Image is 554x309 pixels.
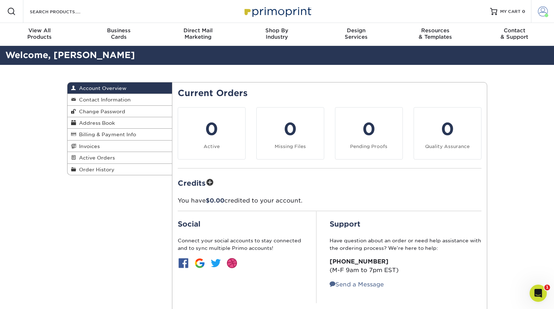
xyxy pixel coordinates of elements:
span: Design [317,27,396,34]
a: Resources& Templates [396,23,475,46]
p: Connect your social accounts to stay connected and to sync multiple Primo accounts! [178,237,303,252]
span: Contact [475,27,554,34]
a: 0 Active [178,107,246,160]
a: Account Overview [67,82,172,94]
a: DesignServices [317,23,396,46]
a: Send a Message [330,281,384,288]
a: 0 Pending Proofs [335,107,403,160]
div: 0 [182,116,241,142]
a: Contact& Support [475,23,554,46]
a: BusinessCards [79,23,158,46]
strong: [PHONE_NUMBER] [330,258,388,265]
div: 0 [340,116,398,142]
span: Invoices [76,143,100,149]
span: Direct Mail [158,27,237,34]
span: 1 [544,285,550,290]
img: btn-facebook.jpg [178,257,189,269]
span: MY CART [500,9,521,15]
input: SEARCH PRODUCTS..... [29,7,99,16]
a: Address Book [67,117,172,129]
span: Billing & Payment Info [76,132,136,137]
span: Address Book [76,120,115,126]
a: Direct MailMarketing [158,23,237,46]
span: Contact Information [76,97,131,103]
img: btn-dribbble.jpg [226,257,238,269]
img: btn-google.jpg [194,257,205,269]
span: Account Overview [76,85,126,91]
h2: Social [178,220,303,228]
h2: Support [330,220,481,228]
span: Order History [76,167,115,172]
span: Change Password [76,109,125,114]
a: Change Password [67,106,172,117]
img: Primoprint [241,4,313,19]
a: 0 Quality Assurance [414,107,481,160]
p: Have question about an order or need help assistance with the ordering process? We’re here to help: [330,237,481,252]
iframe: Intercom live chat [530,285,547,302]
a: Order History [67,164,172,175]
div: & Support [475,27,554,40]
a: Active Orders [67,152,172,163]
a: Invoices [67,141,172,152]
small: Pending Proofs [350,144,387,149]
div: 0 [261,116,320,142]
div: 0 [418,116,477,142]
span: Resources [396,27,475,34]
a: 0 Missing Files [256,107,324,160]
h2: Current Orders [178,88,481,99]
span: 0 [522,9,525,14]
a: Shop ByIndustry [237,23,316,46]
a: Contact Information [67,94,172,105]
small: Quality Assurance [425,144,470,149]
div: Cards [79,27,158,40]
div: Services [317,27,396,40]
small: Active [204,144,220,149]
a: Billing & Payment Info [67,129,172,140]
div: Industry [237,27,316,40]
p: (M-F 9am to 7pm EST) [330,257,481,275]
p: You have credited to your account. [178,196,481,205]
span: $0.00 [206,197,224,204]
h2: Credits [178,177,481,188]
span: Business [79,27,158,34]
div: Marketing [158,27,237,40]
div: & Templates [396,27,475,40]
span: Active Orders [76,155,115,161]
span: Shop By [237,27,316,34]
img: btn-twitter.jpg [210,257,222,269]
small: Missing Files [275,144,306,149]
